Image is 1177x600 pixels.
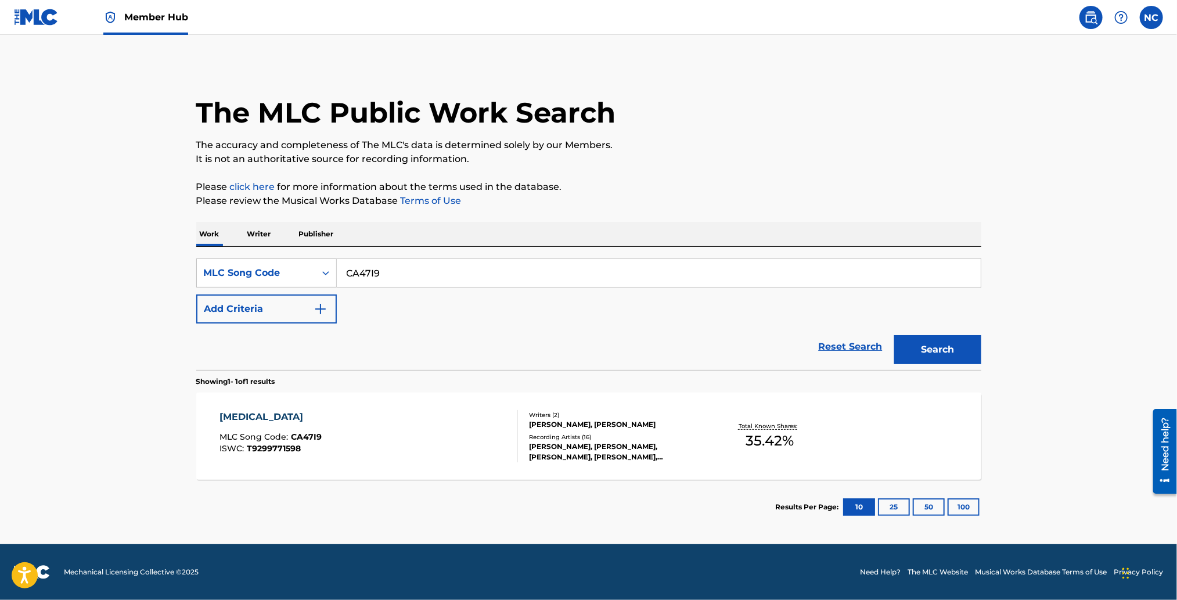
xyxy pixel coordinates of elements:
[529,411,704,419] div: Writers ( 2 )
[894,335,981,364] button: Search
[219,432,291,442] span: MLC Song Code :
[219,443,247,454] span: ISWC :
[291,432,322,442] span: CA47I9
[1114,10,1128,24] img: help
[230,181,275,192] a: click here
[529,419,704,430] div: [PERSON_NAME], [PERSON_NAME]
[948,498,980,516] button: 100
[975,567,1107,577] a: Musical Works Database Terms of Use
[908,567,968,577] a: The MLC Website
[244,222,275,246] p: Writer
[1119,544,1177,600] iframe: Chat Widget
[739,422,801,430] p: Total Known Shares:
[196,180,981,194] p: Please for more information about the terms used in the database.
[746,430,794,451] span: 35.42 %
[196,258,981,370] form: Search Form
[296,222,337,246] p: Publisher
[196,95,616,130] h1: The MLC Public Work Search
[196,393,981,480] a: [MEDICAL_DATA]MLC Song Code:CA47I9ISWC:T9299771598Writers (2)[PERSON_NAME], [PERSON_NAME]Recordin...
[14,9,59,26] img: MLC Logo
[776,502,842,512] p: Results Per Page:
[529,433,704,441] div: Recording Artists ( 16 )
[398,195,462,206] a: Terms of Use
[196,138,981,152] p: The accuracy and completeness of The MLC's data is determined solely by our Members.
[64,567,199,577] span: Mechanical Licensing Collective © 2025
[529,441,704,462] div: [PERSON_NAME], [PERSON_NAME], [PERSON_NAME], [PERSON_NAME], [PERSON_NAME], [PERSON_NAME], [PERSON...
[196,152,981,166] p: It is not an authoritative source for recording information.
[196,376,275,387] p: Showing 1 - 1 of 1 results
[813,334,888,360] a: Reset Search
[204,266,308,280] div: MLC Song Code
[913,498,945,516] button: 50
[1114,567,1163,577] a: Privacy Policy
[1122,556,1129,591] div: Trascina
[196,294,337,324] button: Add Criteria
[124,10,188,24] span: Member Hub
[860,567,901,577] a: Need Help?
[1119,544,1177,600] div: Widget chat
[14,565,50,579] img: logo
[843,498,875,516] button: 10
[219,410,322,424] div: [MEDICAL_DATA]
[878,498,910,516] button: 25
[1140,6,1163,29] div: User Menu
[314,302,327,316] img: 9d2ae6d4665cec9f34b9.svg
[196,194,981,208] p: Please review the Musical Works Database
[103,10,117,24] img: Top Rightsholder
[1144,405,1177,498] iframe: Resource Center
[196,222,223,246] p: Work
[1079,6,1103,29] a: Public Search
[1110,6,1133,29] div: Help
[1084,10,1098,24] img: search
[247,443,301,454] span: T9299771598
